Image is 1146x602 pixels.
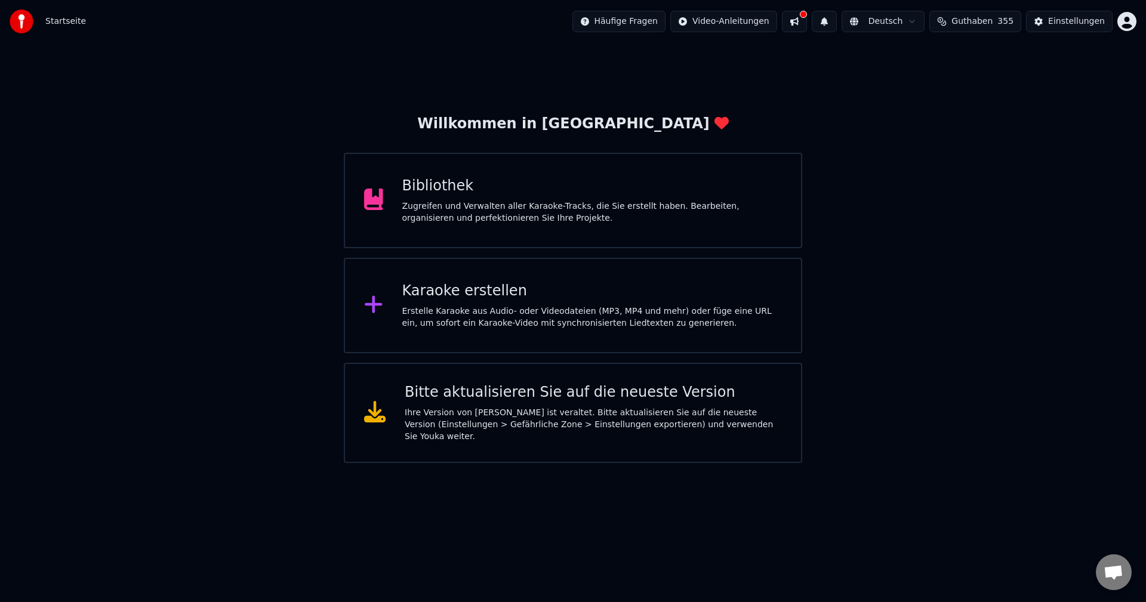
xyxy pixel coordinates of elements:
span: Guthaben [951,16,993,27]
span: 355 [997,16,1013,27]
div: Bitte aktualisieren Sie auf die neueste Version [405,383,782,402]
a: Chat öffnen [1096,554,1132,590]
nav: breadcrumb [45,16,86,27]
button: Video-Anleitungen [670,11,777,32]
img: youka [10,10,33,33]
div: Erstelle Karaoke aus Audio- oder Videodateien (MP3, MP4 und mehr) oder füge eine URL ein, um sofo... [402,305,783,329]
div: Zugreifen und Verwalten aller Karaoke-Tracks, die Sie erstellt haben. Bearbeiten, organisieren un... [402,200,783,224]
button: Häufige Fragen [572,11,666,32]
button: Guthaben355 [929,11,1021,32]
div: Karaoke erstellen [402,282,783,301]
span: Startseite [45,16,86,27]
div: Bibliothek [402,177,783,196]
button: Einstellungen [1026,11,1113,32]
div: Willkommen in [GEOGRAPHIC_DATA] [417,115,728,134]
div: Einstellungen [1048,16,1105,27]
div: Ihre Version von [PERSON_NAME] ist veraltet. Bitte aktualisieren Sie auf die neueste Version (Ein... [405,407,782,443]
